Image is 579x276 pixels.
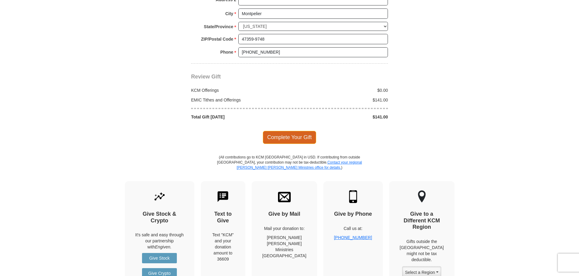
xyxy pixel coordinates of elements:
a: [PHONE_NUMBER] [334,235,372,240]
h4: Text to Give [211,211,235,224]
strong: Phone [220,48,233,56]
img: mobile.svg [347,190,359,203]
img: other-region [418,190,426,203]
a: Contact your regional [PERSON_NAME] [PERSON_NAME] Ministries office for details. [237,160,362,170]
img: give-by-stock.svg [153,190,166,203]
h4: Give by Phone [334,211,372,218]
p: Call us at: [334,225,372,231]
a: Give Stock [142,253,177,263]
h4: Give by Mail [262,211,306,218]
strong: City [225,9,233,18]
div: KCM Offerings [188,87,290,93]
div: $141.00 [289,97,391,103]
strong: State/Province [204,22,233,31]
div: $141.00 [289,114,391,120]
span: Review Gift [191,74,221,80]
div: Text "KCM" and your donation amount to 36609 [211,232,235,262]
i: Engiven. [155,244,171,249]
div: $0.00 [289,87,391,93]
h4: Give Stock & Crypto [135,211,184,224]
h4: Give to a Different KCM Region [400,211,444,231]
div: EMIC Tithes and Offerings [188,97,290,103]
p: (All contributions go to KCM [GEOGRAPHIC_DATA] in USD. If contributing from outside [GEOGRAPHIC_D... [217,155,362,181]
strong: ZIP/Postal Code [201,35,233,43]
p: Mail your donation to: [262,225,306,231]
p: It's safe and easy through our partnership with [135,232,184,250]
p: Gifts outside the [GEOGRAPHIC_DATA] might not be tax deductible. [400,238,444,263]
img: envelope.svg [278,190,291,203]
img: text-to-give.svg [217,190,229,203]
span: Complete Your Gift [263,131,316,144]
div: Total Gift [DATE] [188,114,290,120]
p: [PERSON_NAME] [PERSON_NAME] Ministries [GEOGRAPHIC_DATA] [262,234,306,259]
